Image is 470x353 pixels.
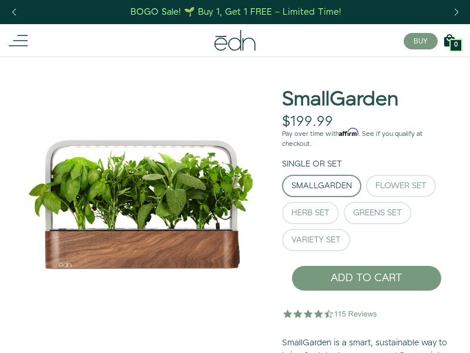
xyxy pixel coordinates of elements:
[375,182,427,190] div: Flower Set
[291,182,352,190] div: SmallGarden
[282,229,350,251] button: Variety Set
[282,302,379,325] img: 4.5 star rating
[353,209,402,217] div: Greens Set
[366,175,436,197] button: Flower Set
[130,6,341,18] div: BOGO Sale! 🌱 Buy 1, Get 1 FREE – Limited Time!
[282,158,342,170] label: Single or Set
[19,56,263,351] img: Official-EDN-SMALLGARDEN-HERB-HERO-SLV-2000px_4096x.png
[130,3,343,21] a: BOGO Sale! 🌱 Buy 1, Get 1 FREE – Limited Time!
[282,114,333,131] div: $199.99
[291,209,330,217] div: Herb Set
[282,202,339,224] button: Herb Set
[282,175,361,197] button: SmallGarden
[339,128,358,136] span: Affirm
[291,265,442,291] button: ADD TO CART
[404,33,438,49] button: BUY
[454,42,458,48] span: 0
[317,318,458,347] iframe: Opens a widget where you can find more information
[282,89,398,111] h1: SmallGarden
[344,202,411,224] button: Greens Set
[19,56,263,351] div: 1 / 6
[291,236,341,244] div: Variety Set
[282,129,451,149] p: Pay over time with . See if you qualify at checkout.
